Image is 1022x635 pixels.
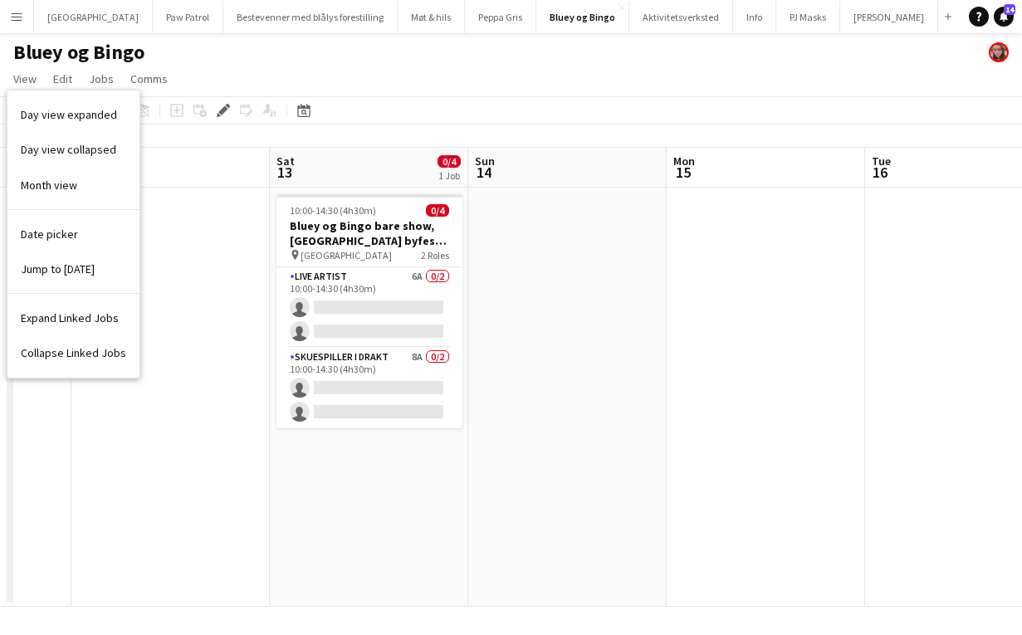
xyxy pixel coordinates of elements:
a: Collapse Linked Jobs [7,335,139,370]
a: Jump to today [7,252,139,286]
span: Mon [673,154,695,169]
span: 14 [1004,4,1015,15]
button: PJ Masks [776,1,840,33]
span: Comms [130,71,168,86]
app-card-role: Live artist6A0/210:00-14:30 (4h30m) [276,267,462,348]
span: [GEOGRAPHIC_DATA] [301,249,392,261]
span: Edit [53,71,72,86]
span: Expand Linked Jobs [21,310,119,325]
button: Bluey og Bingo [536,1,629,33]
span: Sat [276,154,295,169]
div: 1 Job [438,169,460,182]
a: Day view collapsed [7,132,139,167]
span: Day view collapsed [21,142,116,157]
span: Jump to [DATE] [21,261,95,276]
a: Comms [124,68,174,90]
button: Møt & hils [398,1,465,33]
span: 15 [671,163,695,182]
a: Day view expanded [7,97,139,132]
a: Date picker [7,217,139,252]
span: Collapse Linked Jobs [21,345,126,360]
button: [PERSON_NAME] [840,1,938,33]
span: Day view expanded [21,107,117,122]
button: Peppa Gris [465,1,536,33]
span: Date picker [21,227,78,242]
span: 2 Roles [421,249,449,261]
a: 14 [994,7,1014,27]
span: Month view [21,178,77,193]
span: View [13,71,37,86]
button: [GEOGRAPHIC_DATA] [34,1,153,33]
button: Aktivitetsverksted [629,1,733,33]
span: 14 [472,163,495,182]
h3: Bluey og Bingo bare show, [GEOGRAPHIC_DATA] byfest, [DATE] [276,218,462,248]
h1: Bluey og Bingo [13,40,144,65]
button: Info [733,1,776,33]
app-job-card: 10:00-14:30 (4h30m)0/4Bluey og Bingo bare show, [GEOGRAPHIC_DATA] byfest, [DATE] [GEOGRAPHIC_DATA... [276,194,462,428]
span: Tue [872,154,891,169]
span: 16 [869,163,891,182]
a: View [7,68,43,90]
a: Jobs [82,68,120,90]
span: 13 [274,163,295,182]
span: Sun [475,154,495,169]
app-card-role: Skuespiller i drakt8A0/210:00-14:30 (4h30m) [276,348,462,428]
a: Edit [46,68,79,90]
span: Jobs [89,71,114,86]
button: Paw Patrol [153,1,223,33]
a: Month view [7,168,139,203]
a: Expand Linked Jobs [7,300,139,335]
button: Bestevenner med blålys forestilling [223,1,398,33]
app-user-avatar: Kamilla Skallerud [989,42,1009,62]
span: 0/4 [426,204,449,217]
span: 10:00-14:30 (4h30m) [290,204,376,217]
span: 0/4 [438,155,461,168]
